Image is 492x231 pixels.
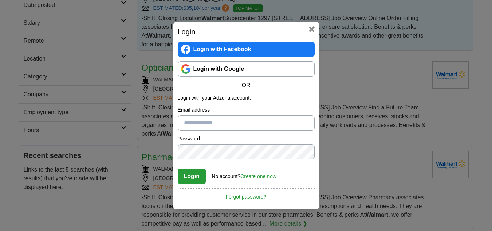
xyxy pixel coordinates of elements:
[178,169,206,184] button: Login
[178,42,315,57] a: Login with Facebook
[237,81,255,90] span: OR
[240,173,276,179] a: Create one now
[178,106,315,114] label: Email address
[178,94,315,102] p: Login with your Adzuna account:
[178,61,315,77] a: Login with Google
[212,168,276,180] div: No account?
[178,26,315,37] h2: Login
[178,188,315,201] a: Forgot password?
[178,135,315,143] label: Password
